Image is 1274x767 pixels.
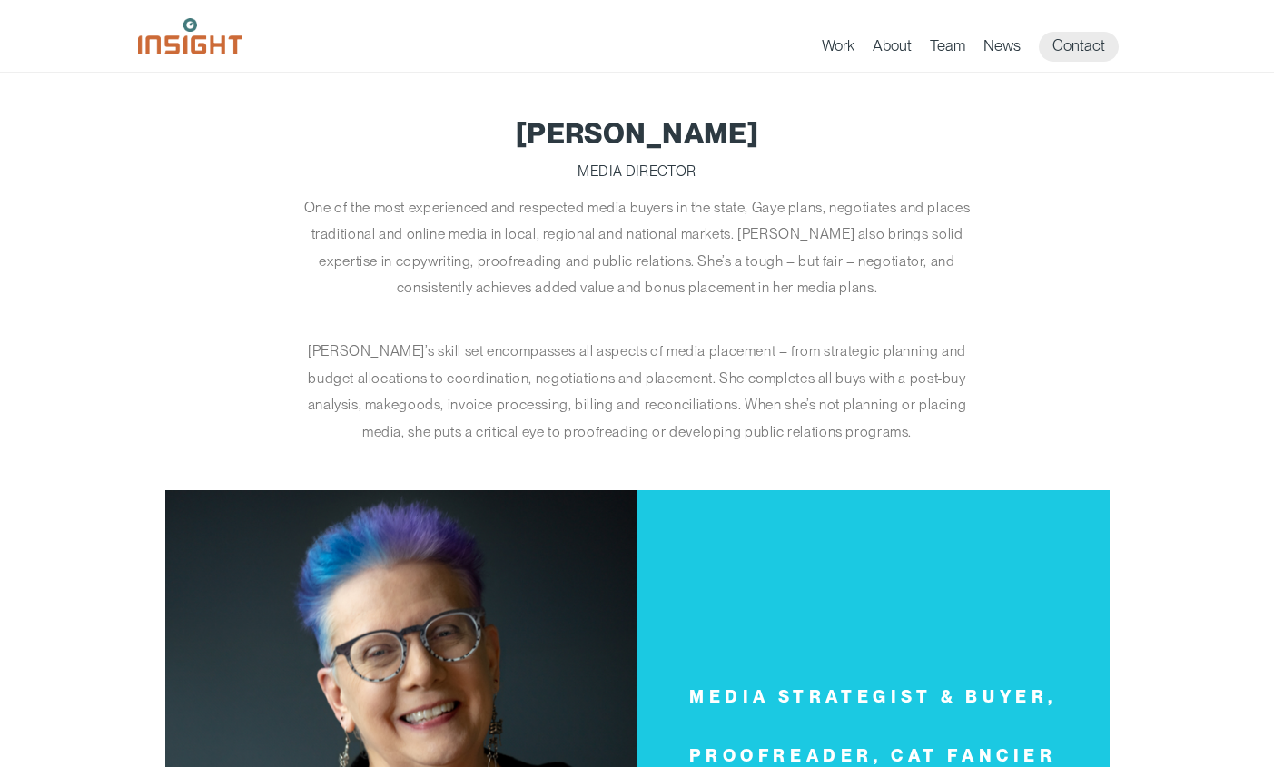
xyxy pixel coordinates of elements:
p: Media Director [165,158,1110,185]
nav: primary navigation menu [822,32,1137,62]
a: Work [822,36,854,62]
a: About [873,36,912,62]
p: One of the most experienced and respected media buyers in the state, Gaye plans, negotiates and p... [297,194,978,301]
a: Contact [1039,32,1119,62]
a: News [983,36,1021,62]
img: Insight Marketing Design [138,18,242,54]
a: Team [930,36,965,62]
h1: [PERSON_NAME] [165,118,1110,149]
p: [PERSON_NAME]’s skill set encompasses all aspects of media placement – from strategic planning an... [297,338,978,445]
